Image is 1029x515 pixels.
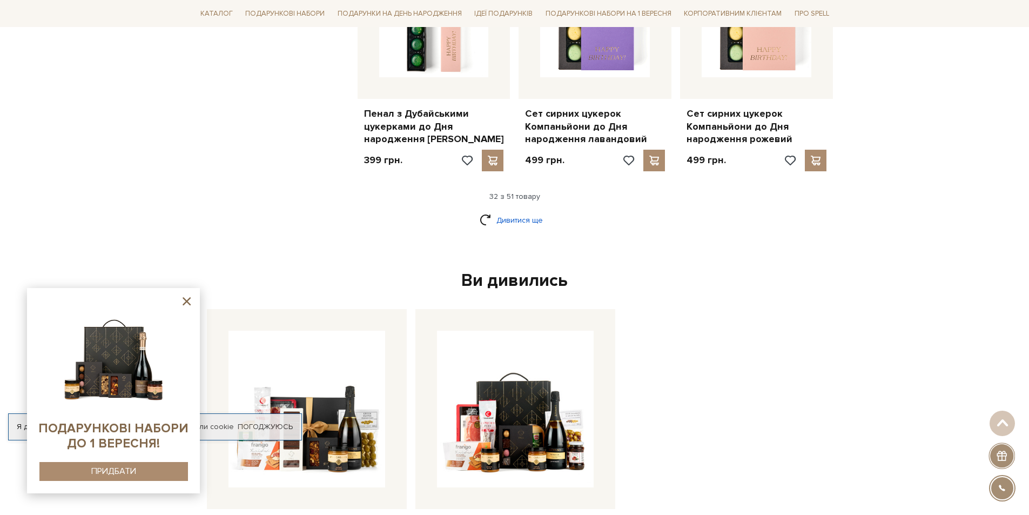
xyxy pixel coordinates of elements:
[364,154,402,166] p: 399 грн.
[364,108,504,145] a: Пенал з Дубайськими цукерками до Дня народження [PERSON_NAME]
[238,422,293,432] a: Погоджуюсь
[185,422,234,431] a: файли cookie
[525,154,564,166] p: 499 грн.
[196,5,237,22] a: Каталог
[9,422,301,432] div: Я дозволяю [DOMAIN_NAME] використовувати
[470,5,537,22] a: Ідеї подарунків
[241,5,329,22] a: Подарункові набори
[333,5,466,22] a: Подарунки на День народження
[203,270,827,292] div: Ви дивились
[541,4,676,23] a: Подарункові набори на 1 Вересня
[525,108,665,145] a: Сет сирних цукерок Компаньйони до Дня народження лавандовий
[192,192,838,202] div: 32 з 51 товару
[687,108,826,145] a: Сет сирних цукерок Компаньйони до Дня народження рожевий
[480,211,550,230] a: Дивитися ще
[790,5,833,22] a: Про Spell
[680,4,786,23] a: Корпоративним клієнтам
[687,154,726,166] p: 499 грн.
